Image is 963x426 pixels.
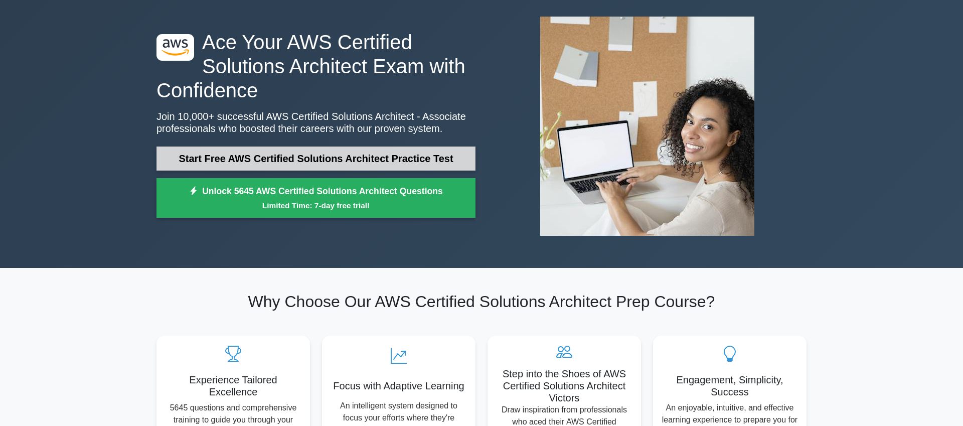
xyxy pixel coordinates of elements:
p: Join 10,000+ successful AWS Certified Solutions Architect - Associate professionals who boosted t... [156,110,475,134]
h5: Focus with Adaptive Learning [330,380,467,392]
a: Unlock 5645 AWS Certified Solutions Architect QuestionsLimited Time: 7-day free trial! [156,178,475,218]
h2: Why Choose Our AWS Certified Solutions Architect Prep Course? [156,292,807,311]
h5: Experience Tailored Excellence [165,374,302,398]
a: Start Free AWS Certified Solutions Architect Practice Test [156,147,475,171]
h5: Engagement, Simplicity, Success [661,374,798,398]
h5: Step into the Shoes of AWS Certified Solutions Architect Victors [496,368,633,404]
small: Limited Time: 7-day free trial! [169,200,463,211]
h1: Ace Your AWS Certified Solutions Architect Exam with Confidence [156,30,475,102]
